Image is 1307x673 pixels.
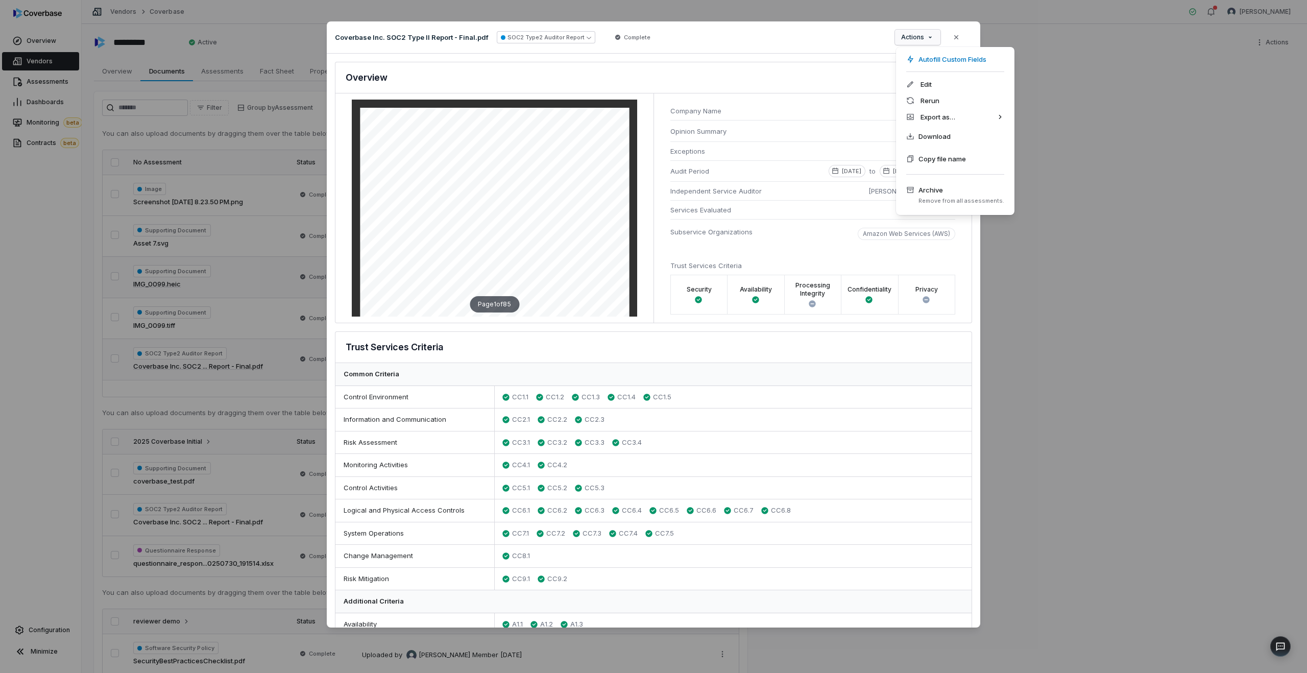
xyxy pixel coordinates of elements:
span: Remove from all assessments. [918,197,1004,205]
span: Download [918,131,951,141]
div: Edit [900,76,1010,92]
span: Copy file name [918,154,966,164]
div: Rerun [900,92,1010,109]
span: Archive [918,185,1004,195]
div: Autofill Custom Fields [900,51,1010,67]
div: Export as… [900,109,1010,125]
